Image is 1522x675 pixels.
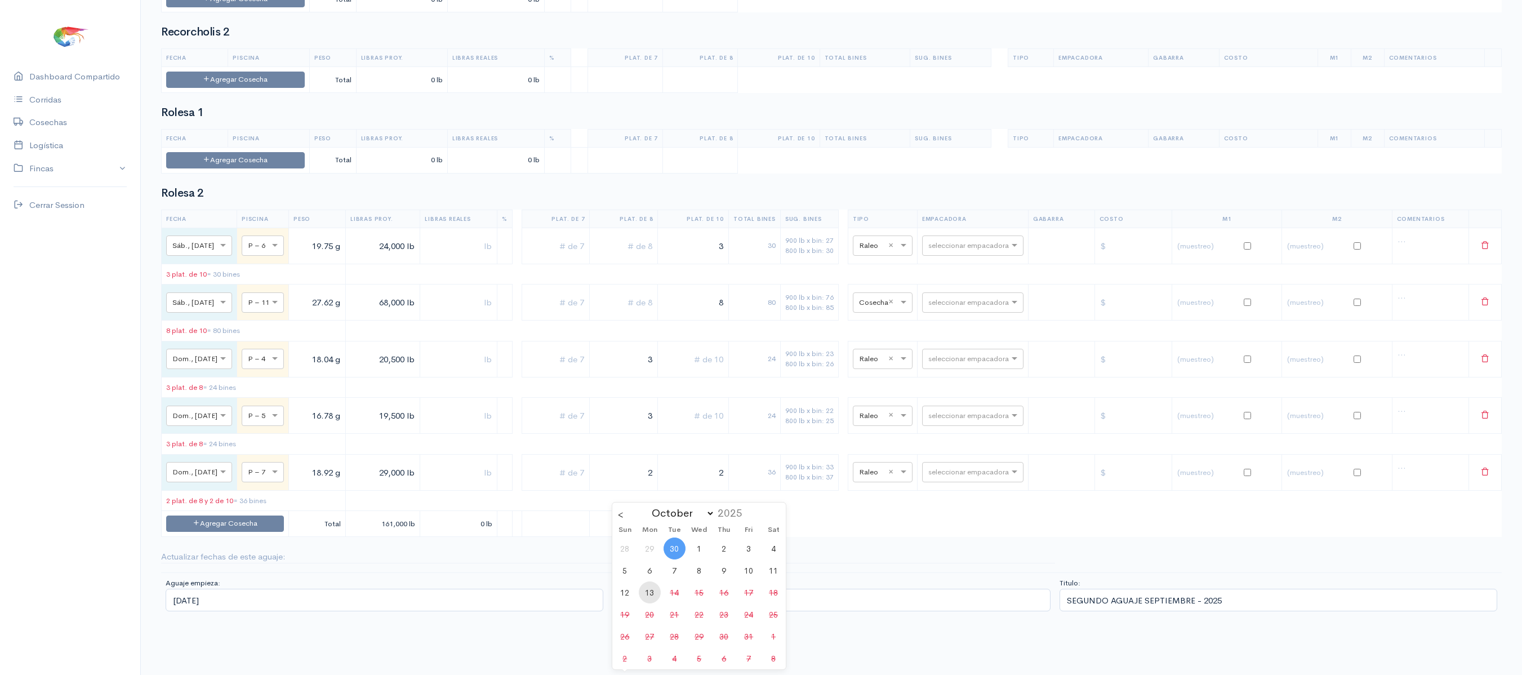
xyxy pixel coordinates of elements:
span: November 8, 2025 [763,647,785,669]
input: lb [425,461,492,484]
input: # de 7 [527,234,585,257]
span: October 18, 2025 [763,581,785,603]
input: # de 8 [594,404,653,427]
span: Clear all [888,467,898,478]
input: g [293,291,341,314]
span: Clear all [888,410,898,421]
span: October 27, 2025 [639,625,661,647]
td: Aguaje empieza: [161,573,608,616]
span: Clear all [888,240,898,252]
input: lb [425,348,492,371]
th: Total Bines [820,49,910,67]
input: $ [1100,404,1168,427]
input: # de 7 [527,291,585,314]
th: Costo [1219,49,1318,67]
input: # de 8 [594,348,653,371]
th: Comentarios [1384,49,1484,67]
th: Fecha [162,129,228,147]
span: November 3, 2025 [639,647,661,669]
span: = 24 bines [203,439,236,448]
th: Libras Reales [420,210,497,228]
input: $ [1100,291,1168,314]
th: M2 [1351,49,1384,67]
th: Plat. de 7 [588,129,663,147]
span: October 31, 2025 [738,625,760,647]
span: October 1, 2025 [688,538,710,559]
td: 0 lb [356,147,447,173]
input: # de 7 [527,461,585,484]
th: Libras Reales [447,129,544,147]
th: Piscina [237,210,289,228]
span: Sat [761,526,786,534]
td: 3 plat. de 10 [162,264,346,285]
input: lb [350,404,415,427]
button: Agregar Cosecha [166,72,305,88]
th: % [545,129,571,147]
span: = 24 bines [203,383,236,392]
th: Piscina [228,129,309,147]
input: # de 8 [594,234,653,257]
div: 800 lb x bin: 26 [785,359,834,369]
th: M1 [1318,49,1351,67]
span: Clear all [888,353,898,365]
h2: Rolesa 1 [161,106,1502,119]
span: September 29, 2025 [639,538,661,559]
th: Tipo [1008,49,1053,67]
div: 900 lb x bin: 76 [785,292,834,303]
input: (muestreo) [1177,238,1244,254]
input: lb [350,461,415,484]
th: Libras Proy. [356,49,447,67]
button: Agregar Cosecha [166,152,305,168]
div: 800 lb x bin: 30 [785,246,834,256]
td: 0 lb [420,511,497,537]
th: Gabarra [1028,210,1094,228]
input: # de 10 [662,404,724,427]
th: Peso [309,129,356,147]
div: 900 lb x bin: 27 [785,236,834,246]
th: Piscina [228,49,309,67]
span: October 16, 2025 [713,581,735,603]
td: Aguaje termina: [608,573,1054,616]
th: Total Bines [820,129,910,147]
th: Comentarios [1384,129,1484,147]
button: Agregar Cosecha [166,516,284,532]
th: % [545,49,571,67]
h2: Rolesa 2 [161,187,1502,199]
span: Clear all [888,296,898,308]
th: Empacadora [1053,129,1148,147]
span: October 14, 2025 [664,581,686,603]
span: October 13, 2025 [639,581,661,603]
th: Fecha [162,49,228,67]
input: lb [425,291,492,314]
span: Fri [736,526,761,534]
span: November 6, 2025 [713,647,735,669]
th: % [497,210,512,228]
td: 2 plat. de 8 y 2 de 10 [162,490,346,511]
input: # de 10 [662,461,724,484]
input: # de 10 [662,348,724,371]
th: Plat. de 8 [663,129,738,147]
span: October 28, 2025 [664,625,686,647]
th: Plat. de 10 [738,49,820,67]
input: g [293,461,341,484]
div: 24 [733,410,776,421]
div: 900 lb x bin: 22 [785,406,834,416]
span: Wed [687,526,711,534]
div: Actualizar fechas de este aguaje: [161,550,1502,563]
div: 800 lb x bin: 85 [785,303,834,313]
td: 0 lb [447,147,544,173]
span: October 26, 2025 [614,625,636,647]
span: = 80 bines [207,326,240,335]
td: 8 plat. de 10 [162,321,346,341]
div: 80 [733,297,776,308]
span: October 7, 2025 [664,559,686,581]
input: (muestreo) [1287,238,1354,254]
input: lb [350,291,415,314]
input: lb [350,234,415,257]
th: Plat. de 7 [588,49,663,67]
th: Peso [289,210,346,228]
th: Plat. de 8 [663,49,738,67]
span: October 24, 2025 [738,603,760,625]
input: (muestreo) [1287,407,1354,424]
td: 3 plat. de 8 [162,434,346,455]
